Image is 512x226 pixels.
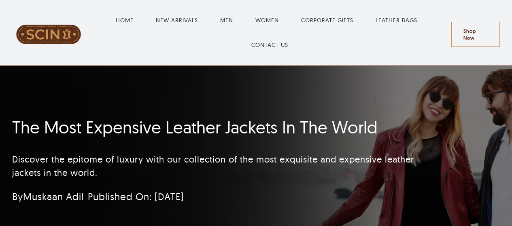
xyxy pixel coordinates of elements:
[301,16,353,25] a: CORPORATE GIFTS
[116,16,134,25] a: HOME
[220,16,233,25] a: MEN
[23,190,84,203] a: Muskaan Adil
[88,190,184,203] span: Published On: [DATE]
[255,16,279,25] a: WOMEN
[12,153,415,180] p: Discover the epitome of luxury with our collection of the most exquisite and expensive leather ja...
[12,190,84,203] span: By
[251,41,288,49] a: CONTACT US
[451,22,500,47] a: Shop Now
[12,117,415,137] h1: The Most Expensive Leather Jackets In The World
[463,27,488,41] span: Shop Now
[156,16,198,25] a: NEW ARRIVALS
[376,16,417,25] a: LEATHER BAGS
[85,8,451,57] nav: Main Menu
